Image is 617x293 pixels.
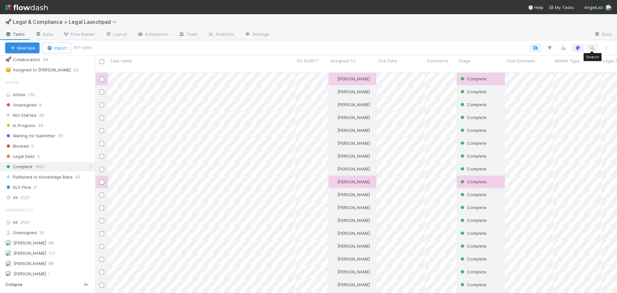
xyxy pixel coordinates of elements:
[331,115,336,120] img: avatar_ba76ddef-3fd0-4be4-9bc3-126ad567fcd5.png
[337,141,370,146] span: [PERSON_NAME]
[459,218,487,223] span: Complete
[74,45,92,50] small: 641 tasks
[459,204,487,211] div: Complete
[331,218,336,223] img: avatar_ba76ddef-3fd0-4be4-9bc3-126ad567fcd5.png
[459,205,487,210] span: Complete
[459,128,487,133] span: Complete
[75,173,80,181] span: 42
[331,114,370,121] div: [PERSON_NAME]
[331,281,370,288] div: [PERSON_NAME]
[331,166,336,171] img: avatar_ba76ddef-3fd0-4be4-9bc3-126ad567fcd5.png
[5,66,71,74] div: Assigned to [PERSON_NAME]
[331,89,336,94] img: avatar_ba76ddef-3fd0-4be4-9bc3-126ad567fcd5.png
[42,42,71,53] button: Import
[331,153,336,159] img: avatar_ba76ddef-3fd0-4be4-9bc3-126ad567fcd5.png
[459,101,487,108] div: Complete
[459,256,487,261] span: Complete
[5,42,40,53] button: NewTask
[459,256,487,262] div: Complete
[331,231,336,236] img: avatar_ba76ddef-3fd0-4be4-9bc3-126ad567fcd5.png
[337,192,370,197] span: [PERSON_NAME]
[331,243,336,249] img: avatar_ba76ddef-3fd0-4be4-9bc3-126ad567fcd5.png
[459,153,487,159] div: Complete
[331,179,370,185] div: [PERSON_NAME]
[330,58,355,64] span: Assigned To
[5,31,25,37] span: Tasks
[459,166,487,171] span: Complete
[331,128,336,133] img: avatar_ba76ddef-3fd0-4be4-9bc3-126ad567fcd5.png
[5,57,12,62] span: 🚀
[58,30,100,40] a: Flow Builder
[99,218,104,223] input: Toggle Row Selected
[13,261,46,266] span: [PERSON_NAME]
[337,218,370,223] span: [PERSON_NAME]
[555,58,580,64] span: Matter Type
[331,217,370,224] div: [PERSON_NAME]
[331,153,370,159] div: [PERSON_NAME]
[459,102,487,107] span: Complete
[337,243,370,249] span: [PERSON_NAME]
[331,140,370,146] div: [PERSON_NAME]
[331,141,336,146] img: avatar_ba76ddef-3fd0-4be4-9bc3-126ad567fcd5.png
[605,5,612,11] img: avatar_ba76ddef-3fd0-4be4-9bc3-126ad567fcd5.png
[20,194,30,202] span: 2127
[5,111,36,119] span: Not Started
[99,128,104,133] input: Toggle Row Selected
[331,166,370,172] div: [PERSON_NAME]
[5,204,33,216] span: Assigned To
[549,4,574,11] a: My Tasks
[5,142,29,150] span: Blocked
[37,152,40,160] span: 2
[331,269,370,275] div: [PERSON_NAME]
[5,260,12,267] img: avatar_9b18377c-2ab8-4698-9af2-31fe0779603e.png
[459,179,487,185] div: Complete
[5,101,37,109] span: Unassigned
[459,114,487,121] div: Complete
[5,56,40,64] div: Collaborators
[459,191,487,198] div: Complete
[528,4,543,11] div: Help
[459,243,487,249] div: Complete
[99,206,104,210] input: Toggle Row Selected
[39,101,42,109] span: 6
[459,281,487,288] div: Complete
[5,122,36,130] span: In Progress
[5,19,12,24] span: 🚀
[99,244,104,249] input: Toggle Row Selected
[35,163,45,171] span: 1955
[331,269,336,274] img: avatar_ba76ddef-3fd0-4be4-9bc3-126ad567fcd5.png
[337,269,370,274] span: [PERSON_NAME]
[459,76,487,82] div: Complete
[459,88,487,95] div: Complete
[58,132,63,140] span: 30
[203,30,239,40] a: Analytics
[49,270,50,278] span: 1
[5,173,73,181] span: Published to Knowledge Base
[99,115,104,120] input: Toggle Row Selected
[13,271,46,276] span: [PERSON_NAME]
[589,30,617,40] a: Docs
[5,163,32,171] span: Complete
[99,103,104,107] input: Toggle Row Selected
[13,240,46,245] span: [PERSON_NAME]
[28,92,35,97] span: 130
[459,115,487,120] span: Complete
[5,183,31,191] span: DLS Flow
[337,231,370,236] span: [PERSON_NAME]
[459,58,470,64] span: Stage
[5,218,94,226] div: All
[337,128,370,133] span: [PERSON_NAME]
[5,250,12,256] img: avatar_764264af-fc64-48ee-9ff7-d72d3801ac54.png
[30,30,58,40] a: Data
[99,59,104,64] input: Toggle All Rows Selected
[49,260,54,268] span: 88
[63,31,95,37] span: Flow Builder
[427,58,449,64] span: Comments
[459,243,487,249] span: Complete
[507,58,535,64] span: Hour Estimate
[99,270,104,275] input: Toggle Row Selected
[5,152,35,160] span: Legal Debt
[337,282,370,287] span: [PERSON_NAME]
[459,282,487,287] span: Complete
[99,154,104,159] input: Toggle Row Selected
